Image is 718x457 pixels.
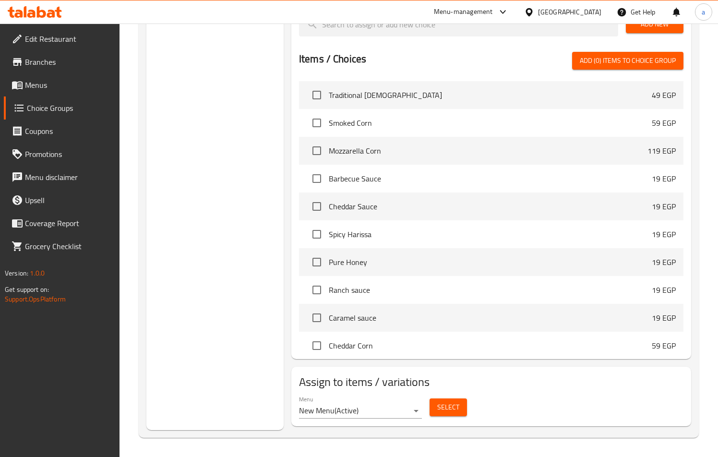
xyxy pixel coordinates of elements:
p: 19 EGP [652,228,676,240]
span: Select choice [307,252,327,272]
p: 19 EGP [652,201,676,212]
p: 59 EGP [652,340,676,351]
span: Select choice [307,85,327,105]
p: 49 EGP [652,89,676,101]
a: Branches [4,50,120,73]
span: Grocery Checklist [25,241,112,252]
span: Mozzarella Corn [329,145,647,156]
span: Select choice [307,224,327,244]
span: Promotions [25,148,112,160]
a: Coupons [4,120,120,143]
span: Caramel sauce [329,312,652,324]
span: Select choice [307,196,327,216]
button: Select [430,398,467,416]
span: Add New [634,18,676,30]
span: Select choice [307,308,327,328]
a: Support.OpsPlatform [5,293,66,305]
a: Upsell [4,189,120,212]
span: Traditional [DEMOGRAPHIC_DATA] [329,89,652,101]
span: Add (0) items to choice group [580,55,676,67]
div: New Menu(Active) [299,403,422,419]
span: Upsell [25,194,112,206]
span: Barbecue Sauce [329,173,652,184]
span: Spicy Harissa [329,228,652,240]
span: Select choice [307,141,327,161]
span: Smoked Corn [329,117,652,129]
span: Branches [25,56,112,68]
span: Select choice [307,336,327,356]
span: Ranch sauce [329,284,652,296]
span: a [702,7,705,17]
input: search [299,12,618,36]
a: Coverage Report [4,212,120,235]
a: Promotions [4,143,120,166]
h2: Assign to items / variations [299,374,683,390]
p: 59 EGP [652,117,676,129]
a: Edit Restaurant [4,27,120,50]
span: Version: [5,267,28,279]
button: Add New [626,15,683,33]
a: Menu disclaimer [4,166,120,189]
a: Grocery Checklist [4,235,120,258]
button: Add (0) items to choice group [572,52,683,70]
span: Edit Restaurant [25,33,112,45]
p: 19 EGP [652,312,676,324]
span: Pure Honey [329,256,652,268]
span: Select choice [307,280,327,300]
span: Select [437,401,459,413]
a: Menus [4,73,120,96]
p: 19 EGP [652,284,676,296]
label: Menu [299,397,313,402]
p: 19 EGP [652,173,676,184]
span: Menu disclaimer [25,171,112,183]
span: 1.0.0 [30,267,45,279]
span: Cheddar Corn [329,340,652,351]
span: Coupons [25,125,112,137]
p: 19 EGP [652,256,676,268]
div: [GEOGRAPHIC_DATA] [538,7,601,17]
h2: Items / Choices [299,52,366,66]
span: Cheddar Sauce [329,201,652,212]
div: Menu-management [434,6,493,18]
a: Choice Groups [4,96,120,120]
span: Choice Groups [27,102,112,114]
span: Coverage Report [25,217,112,229]
span: Menus [25,79,112,91]
span: Get support on: [5,283,49,296]
p: 119 EGP [647,145,676,156]
span: Select choice [307,113,327,133]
